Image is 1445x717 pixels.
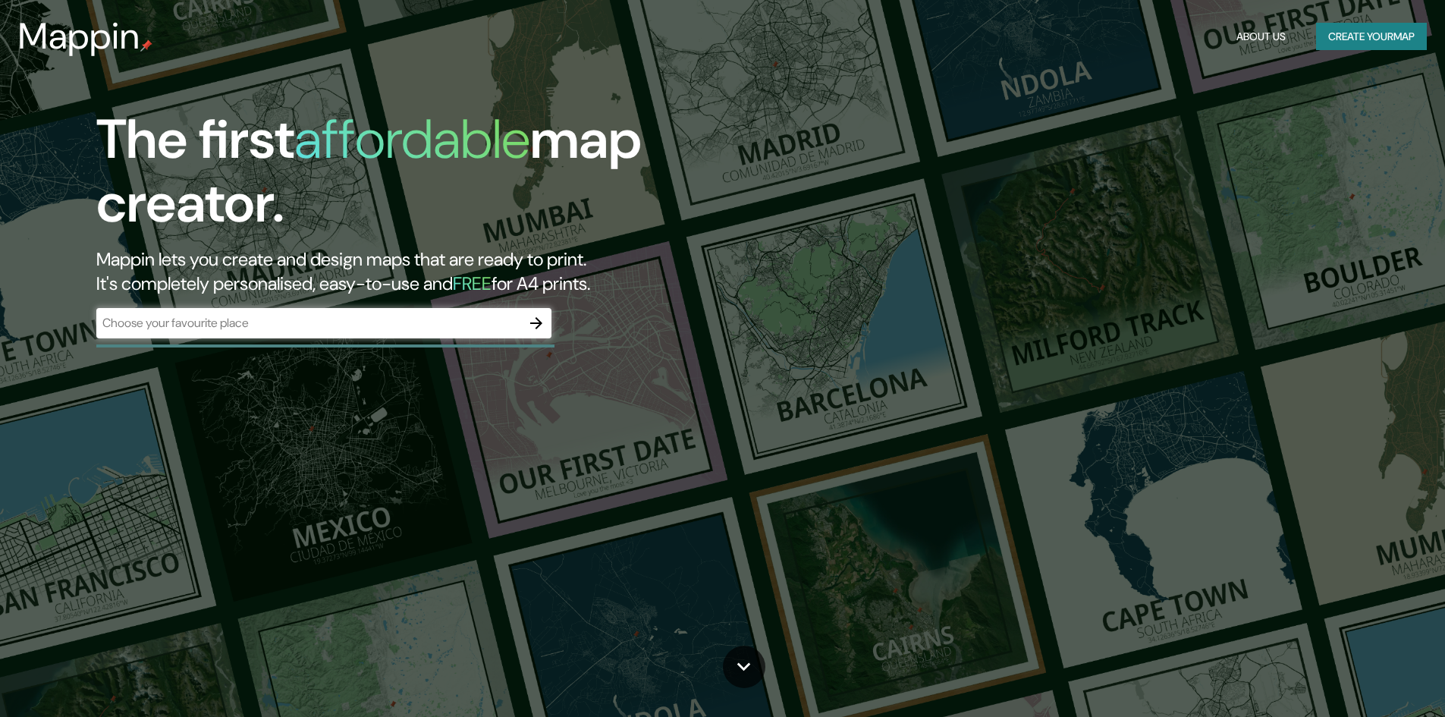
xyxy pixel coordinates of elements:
img: mappin-pin [140,39,152,52]
input: Choose your favourite place [96,314,521,332]
h5: FREE [453,272,492,295]
button: About Us [1230,23,1292,51]
h1: affordable [294,104,530,175]
h3: Mappin [18,15,140,58]
h1: The first map creator. [96,108,819,247]
button: Create yourmap [1316,23,1427,51]
h2: Mappin lets you create and design maps that are ready to print. It's completely personalised, eas... [96,247,819,296]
